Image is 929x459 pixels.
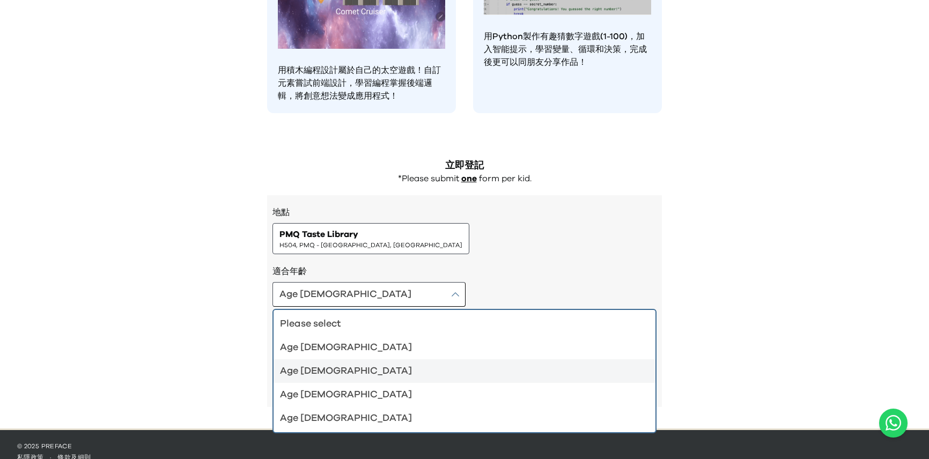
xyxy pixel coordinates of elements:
p: one [461,173,477,184]
h2: 立即登記 [267,158,662,173]
p: 用Python製作有趣猜數字遊戲(1-100)，加入智能提示，學習變量、循環和決策，完成後更可以同朋友分享作品！ [484,30,651,69]
div: Please select [280,316,636,331]
div: Age [DEMOGRAPHIC_DATA] [280,364,636,379]
div: Age [DEMOGRAPHIC_DATA] [280,387,636,402]
p: 用積木編程設計屬於自己的太空遊戲！自訂元素嘗試前端設計，學習編程掌握後端邏輯，將創意想法變成應用程式！ [278,64,445,102]
h3: 地點 [272,206,657,219]
span: H504, PMQ - [GEOGRAPHIC_DATA], [GEOGRAPHIC_DATA] [279,241,462,249]
a: Chat with us on WhatsApp [879,409,908,438]
button: Open WhatsApp chat [879,409,908,438]
div: Age [DEMOGRAPHIC_DATA] [280,411,636,426]
div: Age [DEMOGRAPHIC_DATA] [279,287,411,302]
h3: 適合年齡 [272,265,657,278]
div: Age [DEMOGRAPHIC_DATA] [280,340,636,355]
p: © 2025 Preface [17,442,912,450]
button: Age [DEMOGRAPHIC_DATA] [272,282,466,307]
ul: Age [DEMOGRAPHIC_DATA] [272,309,657,433]
div: *Please submit form per kid. [267,173,662,184]
span: PMQ Taste Library [279,228,358,241]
